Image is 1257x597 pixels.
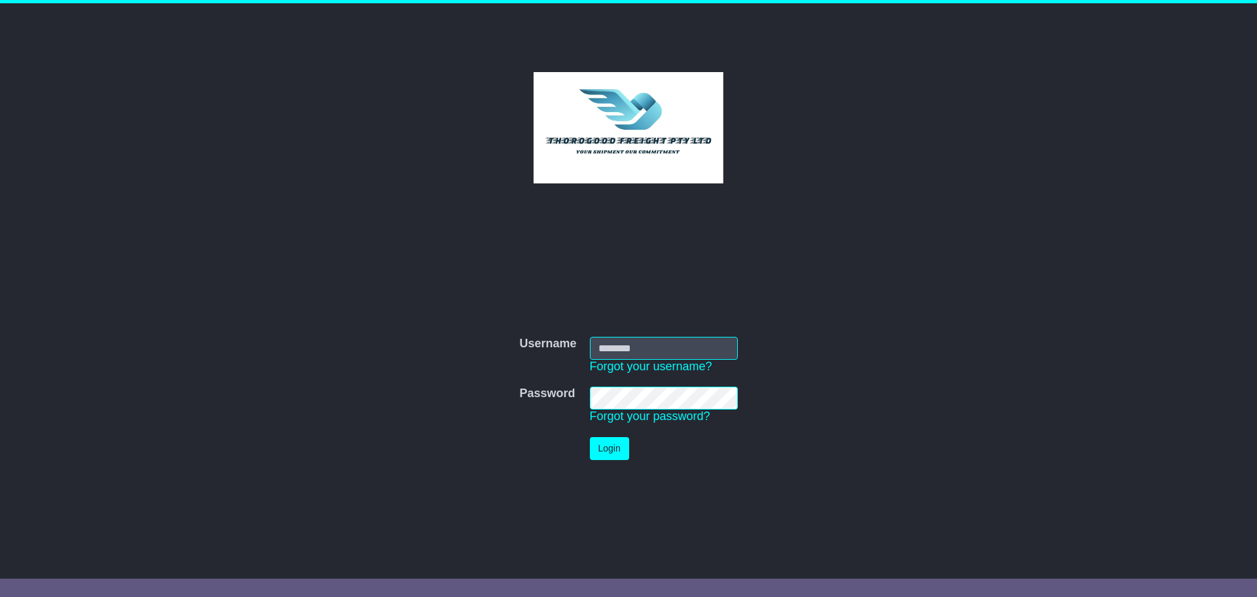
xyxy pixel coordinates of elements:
[534,72,724,183] img: Thorogood Freight Pty Ltd
[590,437,629,460] button: Login
[519,387,575,401] label: Password
[590,360,712,373] a: Forgot your username?
[590,410,710,423] a: Forgot your password?
[519,337,576,351] label: Username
